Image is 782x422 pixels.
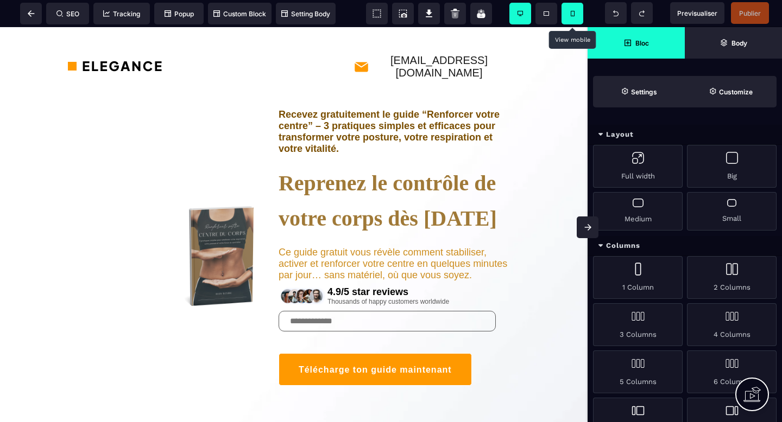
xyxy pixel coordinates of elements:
div: 2 Columns [687,256,777,299]
span: Previsualiser [677,9,717,17]
span: Popup [165,10,194,18]
strong: Body [731,39,747,47]
div: Small [687,192,777,231]
span: Tracking [103,10,140,18]
strong: Settings [631,88,657,96]
span: Open Layer Manager [685,27,782,59]
img: 7ce4f1d884bec3e3122cfe95a8df0004_rating.png [279,258,327,280]
strong: Bloc [635,39,649,47]
div: 4 Columns [687,303,777,346]
img: b5817189f640a198fbbb5bc8c2515528_10.png [157,101,279,291]
span: Open Blocks [588,27,685,59]
span: Settings [593,76,685,107]
span: SEO [56,10,79,18]
div: Big [687,145,777,188]
span: Screenshot [392,3,414,24]
img: 36a31ef8dffae9761ab5e8e4264402e5_logo.png [68,30,162,47]
span: Open Style Manager [685,76,777,107]
strong: Customize [719,88,753,96]
span: Publier [739,9,761,17]
div: 6 Columns [687,350,777,393]
div: Layout [588,125,782,145]
div: 5 Columns [593,350,683,393]
div: 3 Columns [593,303,683,346]
text: [EMAIL_ADDRESS][DOMAIN_NAME] [369,27,509,52]
img: 8aeef015e0ebd4251a34490ffea99928_mail.png [354,32,369,48]
span: View components [366,3,388,24]
button: Télécharge ton guide maintenant [279,326,472,359]
div: 1 Column [593,256,683,299]
span: Setting Body [281,10,330,18]
div: Full width [593,145,683,188]
span: Preview [670,2,724,24]
div: Columns [588,236,782,256]
div: Medium [593,192,683,231]
span: Custom Block [213,10,266,18]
